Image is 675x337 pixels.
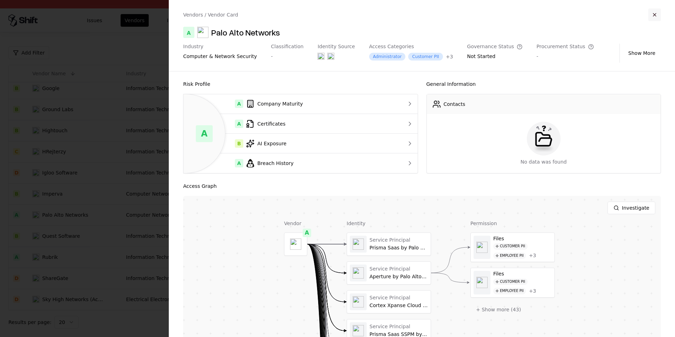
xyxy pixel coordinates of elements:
div: Identity [347,220,431,227]
div: Permission [470,220,555,227]
div: Customer PII [493,243,528,250]
div: A [235,100,243,108]
div: Access Graph [183,182,661,190]
div: AI Exposure [189,139,386,148]
div: Service Principal [369,295,428,301]
div: A [183,27,194,38]
div: A [303,229,311,237]
div: Governance Status [467,44,523,50]
div: Contacts [444,101,465,108]
button: + Show more (43) [470,303,527,316]
div: Employee PII [493,253,526,259]
div: Risk Profile [183,80,418,88]
div: Prisma Saas by Palo Alto Networks NAM for MSTeams [369,245,428,251]
div: Breach History [189,159,386,167]
div: Not Started [467,53,523,63]
div: B [235,139,243,148]
div: A [235,159,243,167]
div: Cortex Xpanse Cloud App alwrh [369,303,428,309]
div: - [271,53,304,60]
div: Customer PII [408,53,443,61]
div: Industry [183,44,257,50]
button: +3 [529,288,536,294]
div: + 3 [529,288,536,294]
div: Certificates [189,120,386,128]
div: Access Categories [369,44,453,50]
img: Palo Alto Networks [197,27,208,38]
button: Show More [623,47,661,59]
div: + 3 [446,53,453,60]
div: Identity Source [317,44,355,50]
div: Procurement Status [536,44,594,50]
div: + 3 [529,253,536,259]
div: Company Maturity [189,100,386,108]
img: okta.com [327,53,334,60]
div: No data was found [521,158,567,165]
button: Investigate [607,202,655,214]
div: Customer PII [493,279,528,285]
div: Service Principal [369,237,428,243]
img: entra.microsoft.com [317,53,324,60]
div: Palo Alto Networks [211,27,280,38]
div: Files [493,271,552,277]
button: +3 [529,253,536,259]
div: Administrator [369,53,406,61]
div: Employee PII [493,288,526,294]
div: Vendors / Vendor Card [183,11,238,18]
div: Aperture by Palo Alto Networks [369,274,428,280]
div: A [196,125,213,142]
div: Service Principal [369,324,428,330]
button: +3 [446,53,453,60]
div: A [235,120,243,128]
div: General Information [426,80,661,88]
div: Classification [271,44,304,50]
div: Service Principal [369,266,428,272]
div: Files [493,236,552,242]
div: - [536,53,594,60]
div: Vendor [284,220,307,227]
div: computer & network security [183,53,257,60]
